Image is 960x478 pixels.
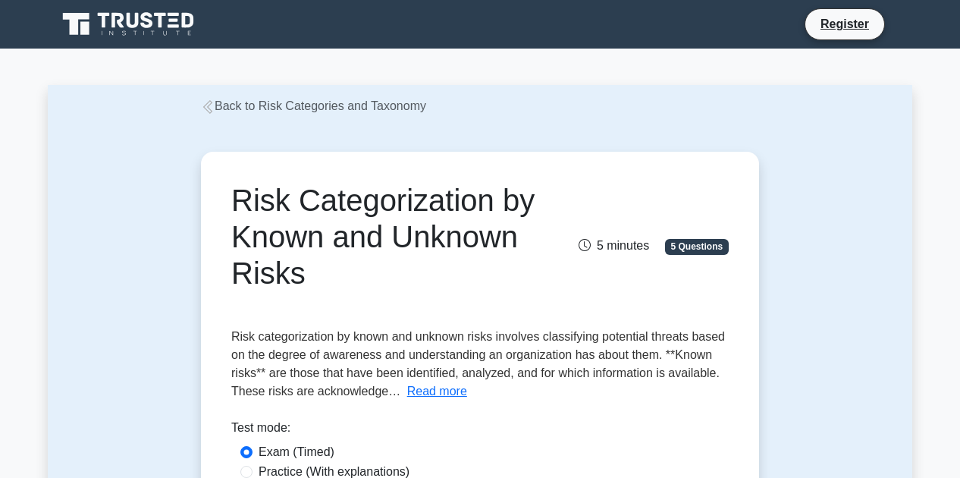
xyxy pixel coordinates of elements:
a: Back to Risk Categories and Taxonomy [201,99,426,112]
div: Test mode: [231,419,729,443]
label: Exam (Timed) [259,443,334,461]
span: 5 Questions [665,239,729,254]
span: 5 minutes [579,239,649,252]
a: Register [811,14,878,33]
h1: Risk Categorization by Known and Unknown Risks [231,182,557,291]
button: Read more [407,382,467,401]
span: Risk categorization by known and unknown risks involves classifying potential threats based on th... [231,330,725,398]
